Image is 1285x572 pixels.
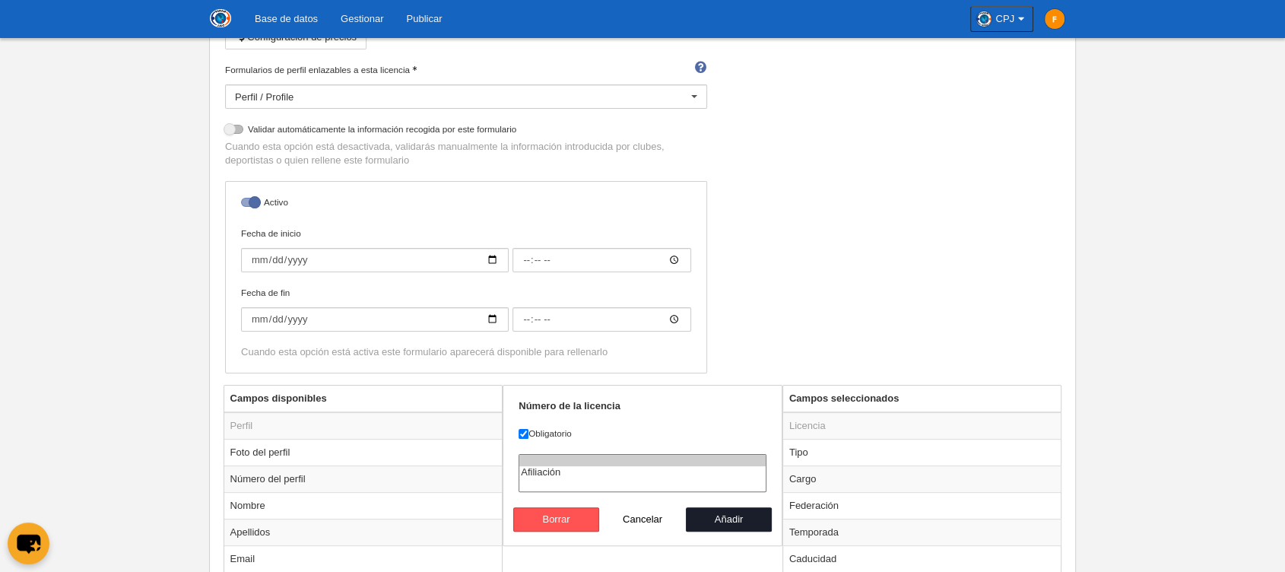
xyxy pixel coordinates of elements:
td: Tipo [783,439,1061,466]
td: Perfil [224,412,503,440]
td: Caducidad [783,545,1061,572]
label: Fecha de fin [241,286,691,332]
input: Fecha de fin [241,307,509,332]
p: Cuando esta opción está desactivada, validarás manualmente la información introducida por clubes,... [225,140,707,167]
img: CPJ [210,9,231,27]
i: Obligatorio [412,66,417,71]
th: Campos seleccionados [783,386,1061,412]
div: Cuando esta opción está activa este formulario aparecerá disponible para rellenarlo [241,345,691,359]
td: Foto del perfil [224,439,503,466]
label: Fecha de inicio [241,227,691,272]
input: Fecha de fin [512,307,691,332]
a: CPJ [970,6,1033,32]
td: Federación [783,492,1061,519]
td: Email [224,545,503,572]
input: Fecha de inicio [512,248,691,272]
td: Cargo [783,466,1061,492]
th: Campos disponibles [224,386,503,412]
td: Temporada [783,519,1061,545]
td: Número del perfil [224,466,503,492]
label: Validar automáticamente la información recogida por este formulario [225,122,707,140]
button: chat-button [8,523,49,564]
input: Obligatorio [519,429,528,439]
label: Obligatorio [519,427,766,440]
img: c2l6ZT0zMHgzMCZmcz05JnRleHQ9RiZiZz1mYjhjMDA%3D.png [1045,9,1064,29]
option: Afiliación [519,466,766,478]
td: Licencia [783,412,1061,440]
label: Formularios de perfil enlazables a esta licencia [225,63,707,77]
span: Perfil / Profile [235,91,293,103]
img: OahAUokjtesP.30x30.jpg [976,11,992,27]
td: Apellidos [224,519,503,545]
button: Cancelar [599,507,686,532]
span: CPJ [995,11,1014,27]
label: Activo [241,195,691,213]
strong: Número de la licencia [519,400,620,412]
input: Fecha de inicio [241,248,509,272]
button: Añadir [686,507,773,532]
button: Borrar [513,507,600,532]
td: Nombre [224,492,503,519]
